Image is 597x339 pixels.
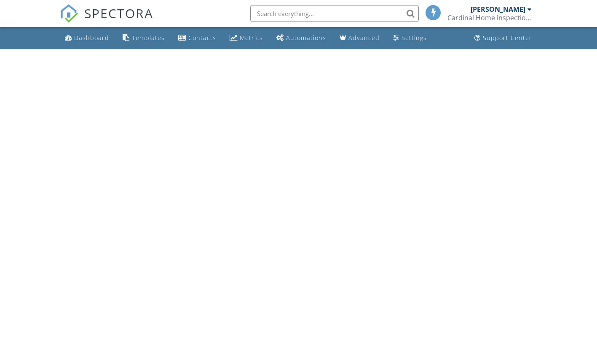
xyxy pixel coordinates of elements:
[119,30,168,46] a: Templates
[336,30,383,46] a: Advanced
[175,30,220,46] a: Contacts
[226,30,266,46] a: Metrics
[74,34,109,42] div: Dashboard
[60,4,78,23] img: The Best Home Inspection Software - Spectora
[62,30,112,46] a: Dashboard
[188,34,216,42] div: Contacts
[240,34,263,42] div: Metrics
[84,4,153,22] span: SPECTORA
[402,34,427,42] div: Settings
[60,11,153,29] a: SPECTORA
[471,30,535,46] a: Support Center
[483,34,532,42] div: Support Center
[390,30,430,46] a: Settings
[132,34,165,42] div: Templates
[471,5,525,13] div: [PERSON_NAME]
[348,34,380,42] div: Advanced
[447,13,532,22] div: Cardinal Home Inspections, LLC
[273,30,329,46] a: Automations (Basic)
[250,5,419,22] input: Search everything...
[286,34,326,42] div: Automations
